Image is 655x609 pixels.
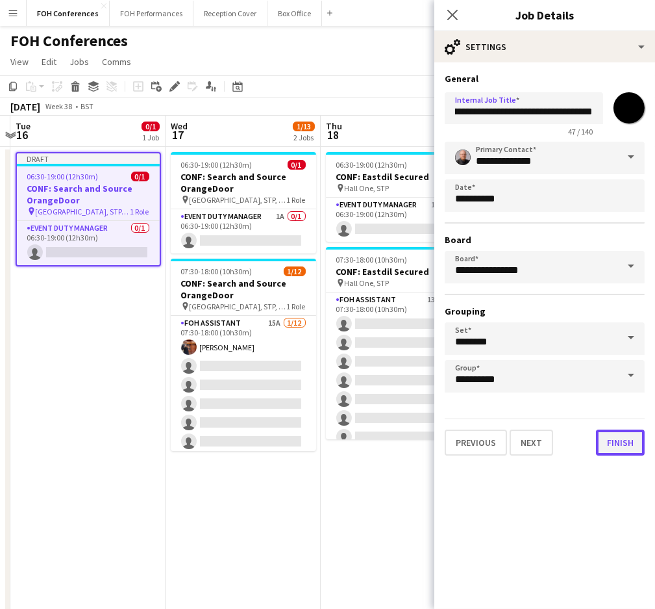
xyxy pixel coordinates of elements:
h3: CONF: Eastdil Secured [326,171,471,183]
span: [GEOGRAPHIC_DATA], STP, LH, WL, HF [190,195,287,205]
app-job-card: Draft06:30-19:00 (12h30m)0/1CONF: Search and Source OrangeDoor [GEOGRAPHIC_DATA], STP, LH, WL, HF... [16,152,161,266]
span: 1/12 [284,266,306,276]
h3: General [445,73,645,84]
a: View [5,53,34,70]
button: Previous [445,430,507,456]
span: 47 / 140 [558,127,603,136]
span: 1 Role [130,207,149,216]
span: Comms [102,56,131,68]
span: Jobs [69,56,89,68]
h3: Board [445,234,645,246]
h3: CONF: Search and Source OrangeDoor [171,171,316,194]
span: Hall One, STP [345,183,389,193]
app-card-role: Event Duty Manager0/106:30-19:00 (12h30m) [17,221,160,265]
div: Settings [434,31,655,62]
span: View [10,56,29,68]
span: 17 [169,127,188,142]
span: Wed [171,120,188,132]
span: 1 Role [287,302,306,311]
div: 2 Jobs [293,133,314,142]
h3: Job Details [434,6,655,23]
span: Edit [42,56,56,68]
app-job-card: 06:30-19:00 (12h30m)0/1CONF: Eastdil Secured Hall One, STP1 RoleEvent Duty Manager1A0/106:30-19:0... [326,152,471,242]
span: 0/1 [142,122,160,131]
span: 06:30-19:00 (12h30m) [336,160,408,170]
span: 07:30-18:00 (10h30m) [336,255,408,265]
h3: Grouping [445,305,645,317]
span: 1/13 [293,122,315,131]
button: FOH Performances [110,1,193,26]
span: Hall One, STP [345,278,389,288]
h3: CONF: Eastdil Secured [326,266,471,278]
button: FOH Conferences [27,1,110,26]
app-job-card: 07:30-18:00 (10h30m)0/8CONF: Eastdil Secured Hall One, STP1 RoleFOH Assistant13A0/807:30-18:00 (1... [326,247,471,439]
div: BST [80,101,93,111]
app-card-role: FOH Assistant15A1/1207:30-18:00 (10h30m)[PERSON_NAME] [171,316,316,567]
span: 0/1 [288,160,306,170]
button: Reception Cover [193,1,267,26]
app-job-card: 06:30-19:00 (12h30m)0/1CONF: Search and Source OrangeDoor [GEOGRAPHIC_DATA], STP, LH, WL, HF1 Rol... [171,152,316,253]
span: 06:30-19:00 (12h30m) [27,172,99,181]
span: [GEOGRAPHIC_DATA], STP, LH, WL, HF [36,207,130,216]
span: Thu [326,120,342,132]
h3: CONF: Search and Source OrangeDoor [171,278,316,301]
span: 07:30-18:00 (10h30m) [181,266,253,276]
app-card-role: Event Duty Manager1A0/106:30-19:00 (12h30m) [326,198,471,242]
h3: CONF: Search and Source OrangeDoor [17,183,160,206]
button: Next [510,430,553,456]
button: Box Office [267,1,322,26]
div: [DATE] [10,100,40,113]
div: 1 Job [142,133,159,142]
span: 0/1 [131,172,149,181]
span: Tue [16,120,31,132]
a: Comms [97,53,136,70]
span: 16 [14,127,31,142]
h1: FOH Conferences [10,31,128,51]
a: Edit [36,53,62,70]
app-card-role: FOH Assistant13A0/807:30-18:00 (10h30m) [326,292,471,469]
span: 18 [324,127,342,142]
div: Draft [17,153,160,164]
span: 06:30-19:00 (12h30m) [181,160,253,170]
app-job-card: 07:30-18:00 (10h30m)1/12CONF: Search and Source OrangeDoor [GEOGRAPHIC_DATA], STP, LH, WL, HF1 Ro... [171,259,316,451]
span: 1 Role [287,195,306,205]
span: Week 38 [43,101,75,111]
button: Finish [596,430,645,456]
app-card-role: Event Duty Manager1A0/106:30-19:00 (12h30m) [171,209,316,253]
a: Jobs [64,53,94,70]
span: [GEOGRAPHIC_DATA], STP, LH, WL, HF [190,302,287,311]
